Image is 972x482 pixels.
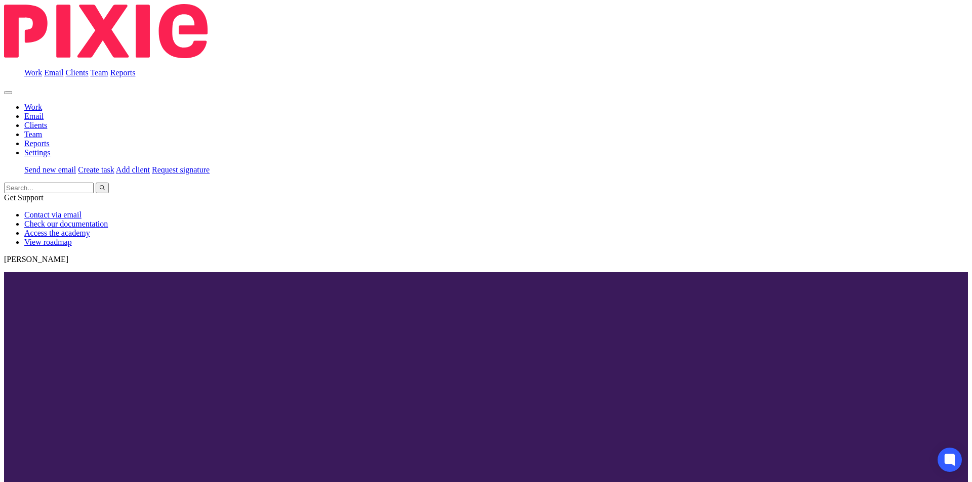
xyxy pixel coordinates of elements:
[24,139,50,148] a: Reports
[24,220,108,228] a: Check our documentation
[24,121,47,129] a: Clients
[24,68,42,77] a: Work
[96,183,109,193] button: Search
[24,130,42,139] a: Team
[24,103,42,111] a: Work
[24,148,51,157] a: Settings
[24,229,90,237] a: Access the academy
[90,68,108,77] a: Team
[44,68,63,77] a: Email
[24,210,82,219] a: Contact via email
[24,165,76,174] a: Send new email
[4,193,44,202] span: Get Support
[24,238,72,246] a: View roadmap
[24,112,44,120] a: Email
[110,68,136,77] a: Reports
[4,255,968,264] p: [PERSON_NAME]
[65,68,88,77] a: Clients
[152,165,210,174] a: Request signature
[116,165,150,174] a: Add client
[78,165,114,174] a: Create task
[4,183,94,193] input: Search
[4,4,208,58] img: Pixie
